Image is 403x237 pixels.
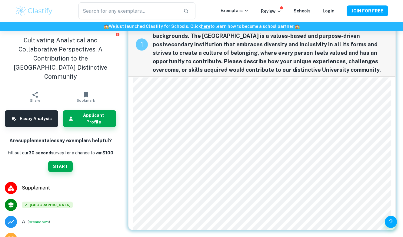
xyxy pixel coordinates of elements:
[22,202,73,208] span: [GEOGRAPHIC_DATA]
[295,24,300,29] span: 🏫
[78,2,178,19] input: Search for any exemplars...
[5,110,58,127] button: Essay Analysis
[1,23,402,30] h6: We just launched Clastify for Schools. Click to learn how to become a school partner.
[347,5,388,16] button: JOIN FOR FREE
[8,150,113,156] p: Fill out our survey for a chance to win
[28,150,51,155] b: 30 second
[385,216,397,228] button: Help and Feedback
[20,115,52,122] h6: Essay Analysis
[30,98,40,103] span: Share
[22,218,25,225] p: Grade
[102,150,113,155] strong: $100
[48,161,73,172] button: START
[104,24,109,29] span: 🏫
[261,8,281,15] p: Review
[10,88,61,105] button: Share
[22,202,73,208] div: Accepted: University of Miami
[61,88,112,105] button: Bookmark
[76,112,112,125] h6: Applicant Profile
[201,24,210,29] a: here
[77,98,95,103] span: Bookmark
[63,110,116,127] button: Applicant Profile
[22,184,116,192] span: Supplement
[294,8,311,13] a: Schools
[29,219,49,225] button: Breakdown
[221,7,249,14] p: Exemplars
[5,36,116,81] h1: Cultivating Analytical and Collaborative Perspectives: A Contribution to the [GEOGRAPHIC_DATA] Di...
[115,32,120,37] button: Report issue
[323,8,335,13] a: Login
[136,38,148,51] div: recipe
[9,137,112,145] h6: Are supplemental essay exemplars helpful?
[28,219,50,225] span: ( )
[15,5,53,17] img: Clastify logo
[153,15,388,74] span: Located within one of the most dynamic cities in the world, the [GEOGRAPHIC_DATA] is a distinctiv...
